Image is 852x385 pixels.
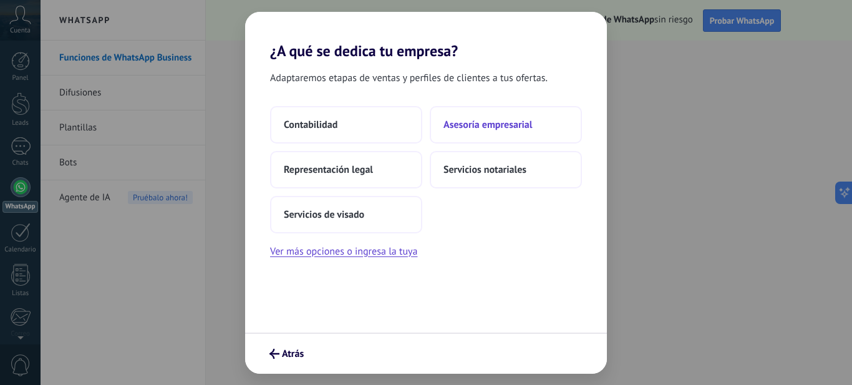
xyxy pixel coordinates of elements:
[270,151,422,188] button: Representación legal
[264,343,309,364] button: Atrás
[270,243,417,260] button: Ver más opciones o ingresa la tuya
[443,163,526,176] span: Servicios notariales
[430,151,582,188] button: Servicios notariales
[430,106,582,144] button: Asesoría empresarial
[284,119,337,131] span: Contabilidad
[270,70,548,86] span: Adaptaremos etapas de ventas y perfiles de clientes a tus ofertas.
[284,208,364,221] span: Servicios de visado
[245,12,607,60] h2: ¿A qué se dedica tu empresa?
[282,349,304,358] span: Atrás
[270,106,422,144] button: Contabilidad
[284,163,373,176] span: Representación legal
[270,196,422,233] button: Servicios de visado
[443,119,532,131] span: Asesoría empresarial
